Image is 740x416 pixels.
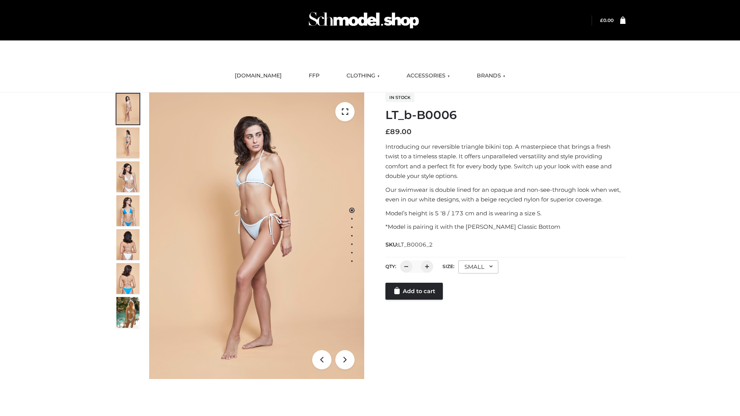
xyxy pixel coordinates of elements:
[116,263,140,294] img: ArielClassicBikiniTop_CloudNine_AzureSky_OW114ECO_8-scaled.jpg
[458,260,498,273] div: SMALL
[600,17,614,23] a: £0.00
[116,127,140,158] img: ArielClassicBikiniTop_CloudNine_AzureSky_OW114ECO_2-scaled.jpg
[385,127,390,136] span: £
[116,94,140,124] img: ArielClassicBikiniTop_CloudNine_AzureSky_OW114ECO_1-scaled.jpg
[385,142,626,181] p: Introducing our reversible triangle bikini top. A masterpiece that brings a fresh twist to a time...
[385,108,626,122] h1: LT_b-B0006
[385,222,626,232] p: *Model is pairing it with the [PERSON_NAME] Classic Bottom
[116,161,140,192] img: ArielClassicBikiniTop_CloudNine_AzureSky_OW114ECO_3-scaled.jpg
[116,297,140,328] img: Arieltop_CloudNine_AzureSky2.jpg
[385,240,434,249] span: SKU:
[385,185,626,205] p: Our swimwear is double lined for an opaque and non-see-through look when wet, even in our white d...
[306,5,422,35] img: Schmodel Admin 964
[385,127,412,136] bdi: 89.00
[116,195,140,226] img: ArielClassicBikiniTop_CloudNine_AzureSky_OW114ECO_4-scaled.jpg
[303,67,325,84] a: FFP
[149,92,364,379] img: LT_b-B0006
[398,241,433,248] span: LT_B0006_2
[401,67,456,84] a: ACCESSORIES
[385,263,396,269] label: QTY:
[229,67,288,84] a: [DOMAIN_NAME]
[471,67,511,84] a: BRANDS
[600,17,603,23] span: £
[116,229,140,260] img: ArielClassicBikiniTop_CloudNine_AzureSky_OW114ECO_7-scaled.jpg
[385,208,626,218] p: Model’s height is 5 ‘8 / 173 cm and is wearing a size S.
[385,283,443,300] a: Add to cart
[341,67,385,84] a: CLOTHING
[385,93,414,102] span: In stock
[442,263,454,269] label: Size:
[600,17,614,23] bdi: 0.00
